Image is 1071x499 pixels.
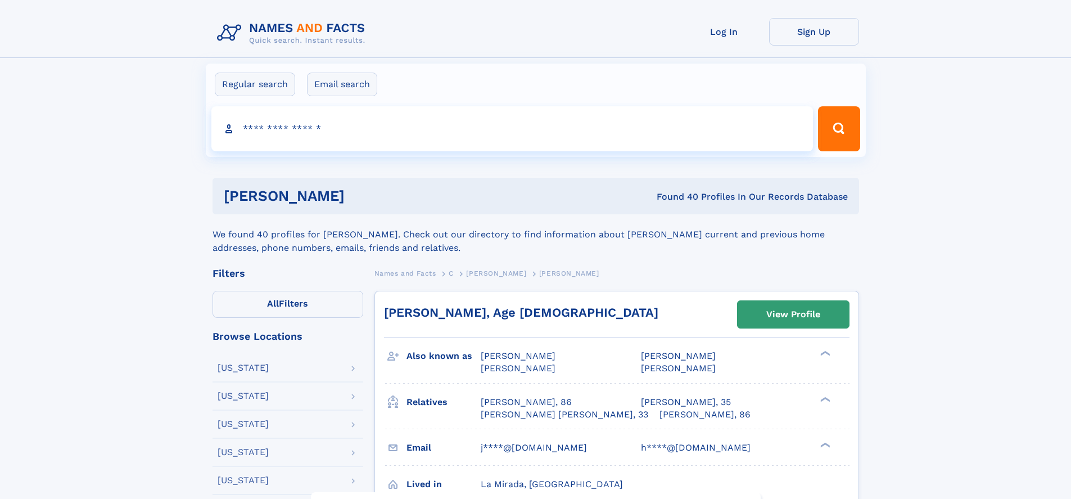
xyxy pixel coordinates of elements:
[218,476,269,485] div: [US_STATE]
[213,18,374,48] img: Logo Names and Facts
[384,305,658,320] a: [PERSON_NAME], Age [DEMOGRAPHIC_DATA]
[215,73,295,96] label: Regular search
[466,266,526,280] a: [PERSON_NAME]
[218,392,269,401] div: [US_STATE]
[449,269,454,277] span: C
[766,302,820,327] div: View Profile
[449,266,454,280] a: C
[406,475,481,494] h3: Lived in
[641,363,716,374] span: [PERSON_NAME]
[738,301,849,328] a: View Profile
[406,438,481,457] h3: Email
[481,479,623,489] span: La Mirada, [GEOGRAPHIC_DATA]
[500,191,848,203] div: Found 40 Profiles In Our Records Database
[481,396,572,408] a: [PERSON_NAME], 86
[267,298,279,309] span: All
[769,18,859,46] a: Sign Up
[211,106,814,151] input: search input
[817,350,831,357] div: ❯
[406,347,481,366] h3: Also known as
[539,269,599,277] span: [PERSON_NAME]
[481,350,555,361] span: [PERSON_NAME]
[224,189,501,203] h1: [PERSON_NAME]
[818,106,860,151] button: Search Button
[481,363,555,374] span: [PERSON_NAME]
[679,18,769,46] a: Log In
[817,395,831,403] div: ❯
[481,408,648,421] a: [PERSON_NAME] [PERSON_NAME], 33
[218,448,269,457] div: [US_STATE]
[213,291,363,318] label: Filters
[641,396,731,408] a: [PERSON_NAME], 35
[817,441,831,448] div: ❯
[213,214,859,255] div: We found 40 profiles for [PERSON_NAME]. Check out our directory to find information about [PERSON...
[213,268,363,278] div: Filters
[659,408,751,421] a: [PERSON_NAME], 86
[406,393,481,412] h3: Relatives
[218,363,269,372] div: [US_STATE]
[641,350,716,361] span: [PERSON_NAME]
[374,266,436,280] a: Names and Facts
[307,73,377,96] label: Email search
[466,269,526,277] span: [PERSON_NAME]
[213,331,363,341] div: Browse Locations
[218,420,269,429] div: [US_STATE]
